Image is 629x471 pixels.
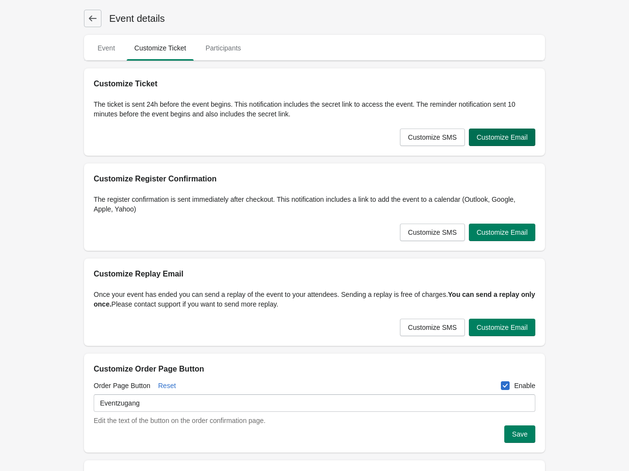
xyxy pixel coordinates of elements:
div: Edit the text of the button on the order confirmation page. [94,416,535,425]
button: Customize Email [469,129,535,146]
button: Reset [154,377,180,394]
p: The ticket is sent 24h before the event begins. This notification includes the secret link to acc... [94,99,535,119]
span: Customize SMS [408,228,457,236]
span: Reset [158,382,176,390]
strong: You can send a replay only once. [94,291,535,308]
span: Customize Email [477,324,528,331]
h2: Customize Ticket [94,78,535,90]
h2: Customize Register Confirmation [94,173,535,185]
label: Order Page Button [94,381,150,390]
button: Save [504,425,535,443]
span: Customize SMS [408,324,457,331]
span: Customize Email [477,133,528,141]
h2: Customize Order Page Button [94,363,535,375]
button: Customize SMS [400,319,465,336]
p: Once your event has ended you can send a replay of the event to your attendees. Sending a replay ... [94,290,535,309]
button: Customize SMS [400,129,465,146]
span: Enable [514,381,535,390]
button: Customize Email [469,319,535,336]
button: Customize SMS [400,224,465,241]
span: Customize Ticket [127,39,194,57]
span: Customize Email [477,228,528,236]
button: Customize Email [469,224,535,241]
span: Event [90,39,123,57]
span: Participants [198,39,248,57]
p: The register confirmation is sent immediately after checkout. This notification includes a link t... [94,195,535,214]
span: Save [512,430,528,438]
h1: Event details [101,12,165,25]
h2: Customize Replay Email [94,268,535,280]
span: Customize SMS [408,133,457,141]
